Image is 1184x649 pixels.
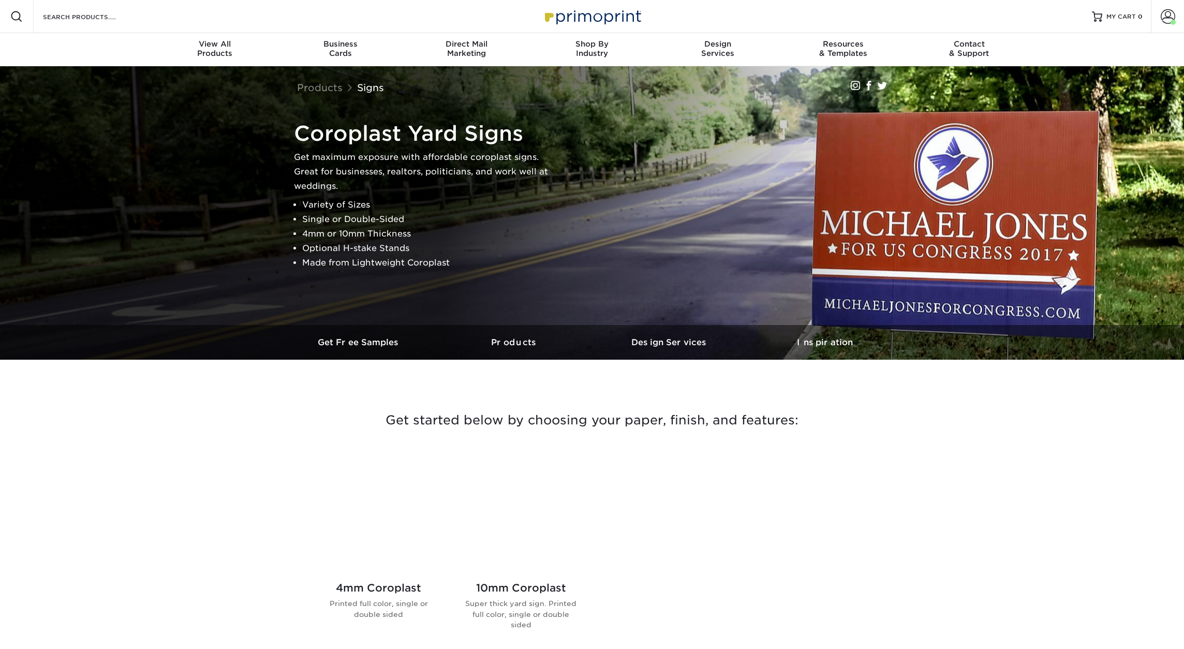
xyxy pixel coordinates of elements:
a: Resources& Templates [780,33,906,66]
a: Signs [357,82,384,93]
div: Products [152,39,278,58]
a: Products [297,82,343,93]
span: Business [278,39,404,49]
li: Single or Double-Sided [302,212,553,227]
a: 4mm Coroplast Signs 4mm Coroplast Printed full color, single or double sided [320,456,437,646]
li: 4mm or 10mm Thickness [302,227,553,241]
a: Products [437,325,592,360]
div: Services [655,39,780,58]
a: DesignServices [655,33,780,66]
li: Optional H-stake Stands [302,241,553,256]
input: SEARCH PRODUCTS..... [42,10,143,23]
li: Made from Lightweight Coroplast [302,256,553,270]
span: Shop By [529,39,655,49]
h3: Products [437,337,592,347]
span: View All [152,39,278,49]
div: Marketing [404,39,529,58]
a: Get Free Samples [282,325,437,360]
span: Design [655,39,780,49]
img: 4mm Coroplast Signs [320,456,437,573]
a: BusinessCards [278,33,404,66]
a: Design Services [592,325,747,360]
p: Printed full color, single or double sided [320,598,437,620]
h1: Coroplast Yard Signs [294,121,553,146]
div: Cards [278,39,404,58]
h3: Design Services [592,337,747,347]
div: Industry [529,39,655,58]
h3: Get Free Samples [282,337,437,347]
h3: Get started below by choosing your paper, finish, and features: [289,397,895,444]
h2: 10mm Coroplast [462,582,580,594]
a: Direct MailMarketing [404,33,529,66]
h2: 4mm Coroplast [320,582,437,594]
div: & Templates [780,39,906,58]
span: Contact [906,39,1032,49]
span: Direct Mail [404,39,529,49]
a: View AllProducts [152,33,278,66]
p: Super thick yard sign. Printed full color, single or double sided [462,598,580,630]
a: 10mm Coroplast Signs 10mm Coroplast Super thick yard sign. Printed full color, single or double s... [462,456,580,646]
a: Inspiration [747,325,902,360]
p: Get maximum exposure with affordable coroplast signs. Great for businesses, realtors, politicians... [294,150,553,194]
span: 0 [1138,13,1143,20]
a: Shop ByIndustry [529,33,655,66]
a: Contact& Support [906,33,1032,66]
div: & Support [906,39,1032,58]
h3: Inspiration [747,337,902,347]
span: Resources [780,39,906,49]
li: Variety of Sizes [302,198,553,212]
span: MY CART [1106,12,1136,21]
img: Primoprint [540,5,644,27]
img: 10mm Coroplast Signs [462,456,580,573]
